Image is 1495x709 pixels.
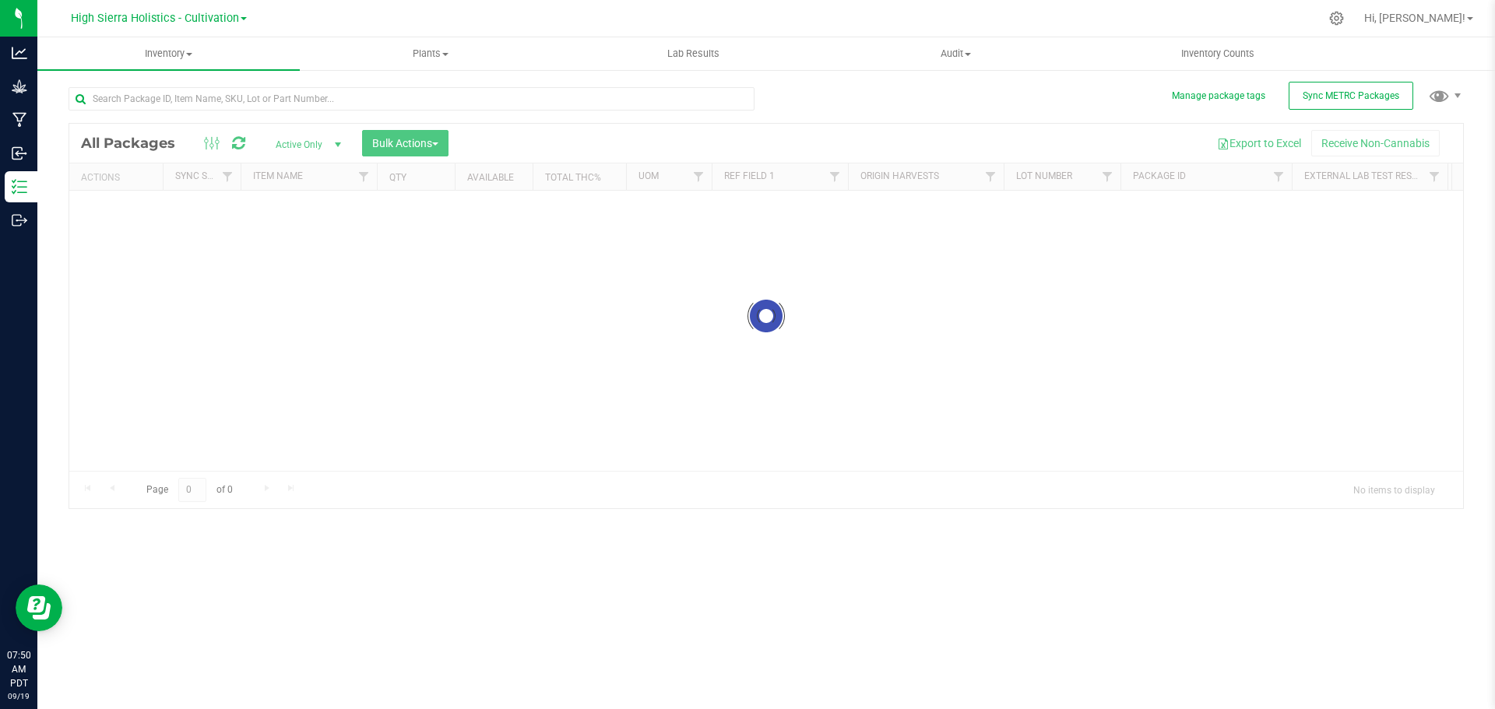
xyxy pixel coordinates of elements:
[1327,11,1346,26] div: Manage settings
[12,179,27,195] inline-svg: Inventory
[12,112,27,128] inline-svg: Manufacturing
[16,584,62,631] iframe: Resource center
[1289,82,1413,110] button: Sync METRC Packages
[1364,12,1465,24] span: Hi, [PERSON_NAME]!
[1160,47,1275,61] span: Inventory Counts
[301,47,561,61] span: Plants
[71,12,239,25] span: High Sierra Holistics - Cultivation
[646,47,740,61] span: Lab Results
[300,37,562,70] a: Plants
[12,212,27,228] inline-svg: Outbound
[7,690,30,702] p: 09/19
[825,37,1087,70] a: Audit
[12,79,27,94] inline-svg: Grow
[12,45,27,61] inline-svg: Analytics
[825,47,1086,61] span: Audit
[562,37,825,70] a: Lab Results
[1172,90,1265,103] button: Manage package tags
[7,648,30,690] p: 07:50 AM PDT
[12,146,27,161] inline-svg: Inbound
[1303,90,1399,101] span: Sync METRC Packages
[37,47,300,61] span: Inventory
[37,37,300,70] a: Inventory
[69,87,755,111] input: Search Package ID, Item Name, SKU, Lot or Part Number...
[1087,37,1349,70] a: Inventory Counts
